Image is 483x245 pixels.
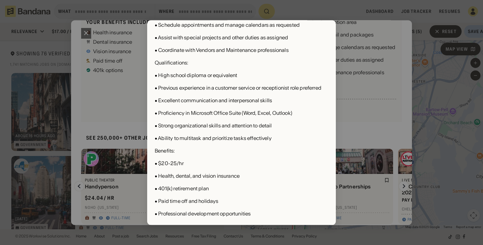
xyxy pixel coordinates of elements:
[155,147,175,155] div: Benefits:
[155,122,272,130] div: • Strong organizational skills and attention to detail
[155,172,240,180] div: • Health, dental, and vision insurance
[155,84,321,92] div: • Previous experience in a customer service or receptionist role preferred
[155,59,188,67] div: Qualifications:
[155,47,289,54] div: • Coordinate with Vendors and Maintenance professionals
[155,72,237,79] div: • High school diploma or equivalent
[155,109,292,117] div: • Proficiency in Microsoft Office Suite (Word, Excel, Outlook)
[155,34,288,42] div: • Assist with special projects and other duties as assigned
[155,185,209,192] div: • 401(k) retirement plan
[155,160,184,167] div: • $20-25/hr
[155,135,272,142] div: • Ability to multitask and prioritize tasks effectively
[155,97,272,104] div: • Excellent communication and interpersonal skills
[155,21,300,29] div: • Schedule appointments and manage calendars as requested
[155,198,218,205] div: • Paid time off and holidays
[155,210,251,218] div: • Professional development opportunities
